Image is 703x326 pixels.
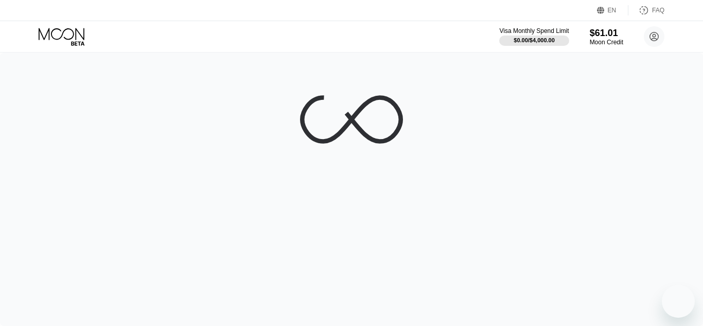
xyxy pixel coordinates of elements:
[628,5,664,15] div: FAQ
[608,7,617,14] div: EN
[590,28,623,46] div: $61.01Moon Credit
[499,27,569,35] div: Visa Monthly Spend Limit
[499,27,569,46] div: Visa Monthly Spend Limit$0.00/$4,000.00
[662,285,695,318] iframe: Button to launch messaging window
[597,5,628,15] div: EN
[590,28,623,39] div: $61.01
[514,37,555,43] div: $0.00 / $4,000.00
[652,7,664,14] div: FAQ
[590,39,623,46] div: Moon Credit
